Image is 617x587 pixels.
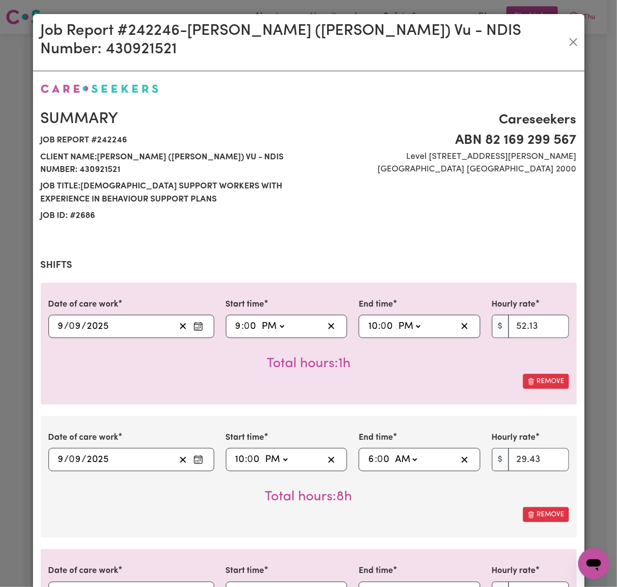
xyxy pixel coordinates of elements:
[48,565,119,577] label: Date of care work
[48,298,119,311] label: Date of care work
[41,208,303,224] span: Job ID: # 2686
[315,151,577,163] span: Level [STREET_ADDRESS][PERSON_NAME]
[377,455,383,464] span: 0
[492,298,536,311] label: Hourly rate
[41,110,303,128] h2: Summary
[245,319,257,334] input: --
[226,565,265,577] label: Start time
[368,319,378,334] input: --
[523,507,569,522] button: Remove this shift
[245,454,248,465] span: :
[248,452,261,467] input: --
[523,374,569,389] button: Remove this shift
[58,319,64,334] input: --
[82,454,87,465] span: /
[41,22,566,59] h2: Job Report # 242246 - [PERSON_NAME] ([PERSON_NAME]) Vu - NDIS Number: 430921521
[566,34,581,50] button: Close
[248,455,253,464] span: 0
[265,490,352,504] span: Total hours worked: 8 hours
[70,319,82,334] input: --
[578,548,609,579] iframe: Button to launch messaging window
[492,315,509,338] span: $
[267,357,350,371] span: Total hours worked: 1 hour
[492,565,536,577] label: Hourly rate
[70,452,82,467] input: --
[359,298,393,311] label: End time
[87,452,110,467] input: ----
[235,319,242,334] input: --
[226,432,265,444] label: Start time
[375,454,377,465] span: :
[41,132,303,149] span: Job report # 242246
[359,565,393,577] label: End time
[190,452,206,467] button: Enter the date of care work
[41,84,158,93] img: Careseekers logo
[244,322,250,331] span: 0
[315,110,577,130] span: Careseekers
[235,452,245,467] input: --
[175,452,190,467] button: Clear date
[378,321,380,332] span: :
[226,298,265,311] label: Start time
[492,448,509,471] span: $
[41,149,303,179] span: Client name: [PERSON_NAME] ([PERSON_NAME]) Vu - NDIS Number: 430921521
[175,319,190,334] button: Clear date
[315,130,577,151] span: ABN 82 169 299 567
[64,321,69,332] span: /
[378,452,390,467] input: --
[368,452,375,467] input: --
[492,432,536,444] label: Hourly rate
[41,178,303,208] span: Job title: [DEMOGRAPHIC_DATA] Support workers with experience in Behaviour Support Plans
[242,321,244,332] span: :
[58,452,64,467] input: --
[48,432,119,444] label: Date of care work
[381,319,394,334] input: --
[359,432,393,444] label: End time
[315,163,577,176] span: [GEOGRAPHIC_DATA] [GEOGRAPHIC_DATA] 2000
[380,322,386,331] span: 0
[87,319,110,334] input: ----
[190,319,206,334] button: Enter the date of care work
[64,454,69,465] span: /
[69,455,75,464] span: 0
[69,322,75,331] span: 0
[82,321,87,332] span: /
[41,260,577,271] h2: Shifts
